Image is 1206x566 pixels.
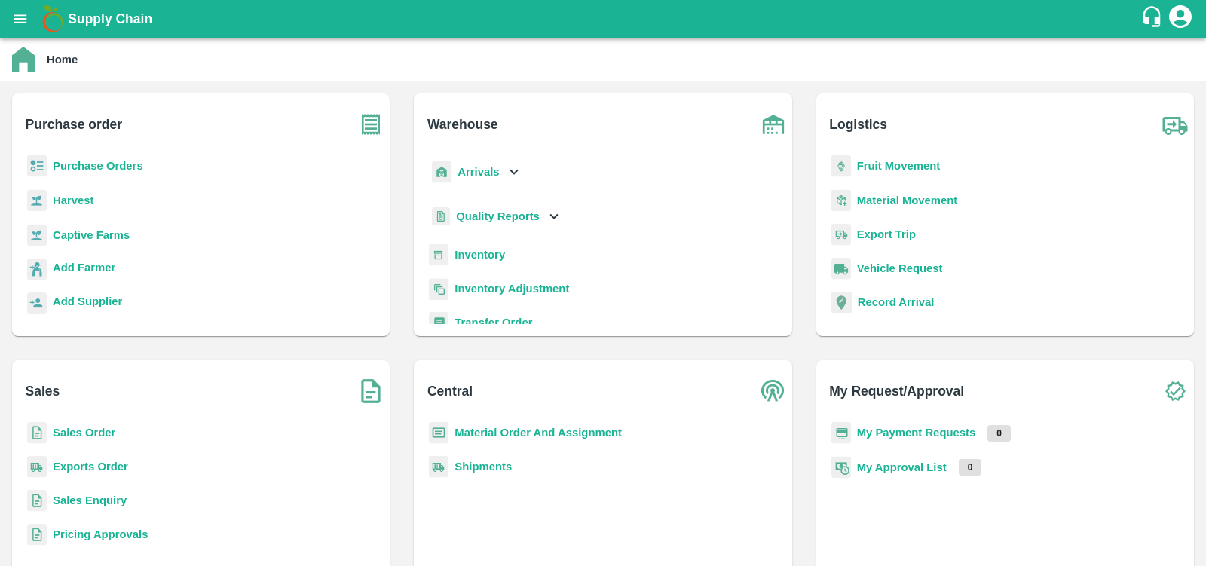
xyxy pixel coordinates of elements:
img: sales [27,490,47,512]
img: whTransfer [429,312,448,334]
b: Home [47,54,78,66]
img: material [831,189,851,212]
img: purchase [352,106,390,143]
a: Export Trip [857,228,916,240]
a: Harvest [53,194,93,207]
img: home [12,47,35,72]
img: soSales [352,372,390,410]
p: 0 [987,425,1011,442]
a: Add Supplier [53,293,122,314]
div: account of current user [1167,3,1194,35]
a: Captive Farms [53,229,130,241]
img: reciept [27,155,47,177]
a: Material Movement [857,194,958,207]
img: centralMaterial [429,422,448,444]
a: Shipments [455,460,512,473]
a: Add Farmer [53,259,115,280]
a: Purchase Orders [53,160,143,172]
img: fruit [831,155,851,177]
b: Add Farmer [53,262,115,274]
img: whArrival [432,161,451,183]
b: My Request/Approval [829,381,964,402]
img: shipments [27,456,47,478]
img: harvest [27,189,47,212]
b: Arrivals [458,166,499,178]
b: Warehouse [427,114,498,135]
div: customer-support [1140,5,1167,32]
img: farmer [27,259,47,280]
button: open drawer [3,2,38,36]
b: Sales [26,381,60,402]
img: qualityReport [432,207,450,226]
img: logo [38,4,68,34]
img: warehouse [755,106,792,143]
a: Pricing Approvals [53,528,148,540]
div: Quality Reports [429,201,562,232]
a: Supply Chain [68,8,1140,29]
b: Add Supplier [53,295,122,307]
a: My Approval List [857,461,947,473]
img: sales [27,422,47,444]
img: approval [831,456,851,479]
a: Sales Enquiry [53,494,127,506]
img: check [1156,372,1194,410]
b: Quality Reports [456,210,540,222]
img: delivery [831,224,851,246]
b: Central [427,381,473,402]
p: 0 [959,459,982,476]
b: Supply Chain [68,11,152,26]
b: Purchase order [26,114,122,135]
a: Material Order And Assignment [455,427,622,439]
img: supplier [27,292,47,314]
img: truck [1156,106,1194,143]
img: payment [831,422,851,444]
b: Logistics [829,114,887,135]
a: Vehicle Request [857,262,943,274]
img: central [755,372,792,410]
img: inventory [429,278,448,300]
a: Sales Order [53,427,115,439]
img: recordArrival [831,292,852,313]
img: shipments [429,456,448,478]
a: Exports Order [53,460,128,473]
a: Fruit Movement [857,160,941,172]
a: Inventory Adjustment [455,283,569,295]
a: Inventory [455,249,505,261]
a: Transfer Order [455,317,532,329]
a: My Payment Requests [857,427,976,439]
img: whInventory [429,244,448,266]
img: vehicle [831,258,851,280]
img: harvest [27,224,47,246]
a: Record Arrival [858,296,935,308]
div: Arrivals [429,155,522,189]
img: sales [27,524,47,546]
